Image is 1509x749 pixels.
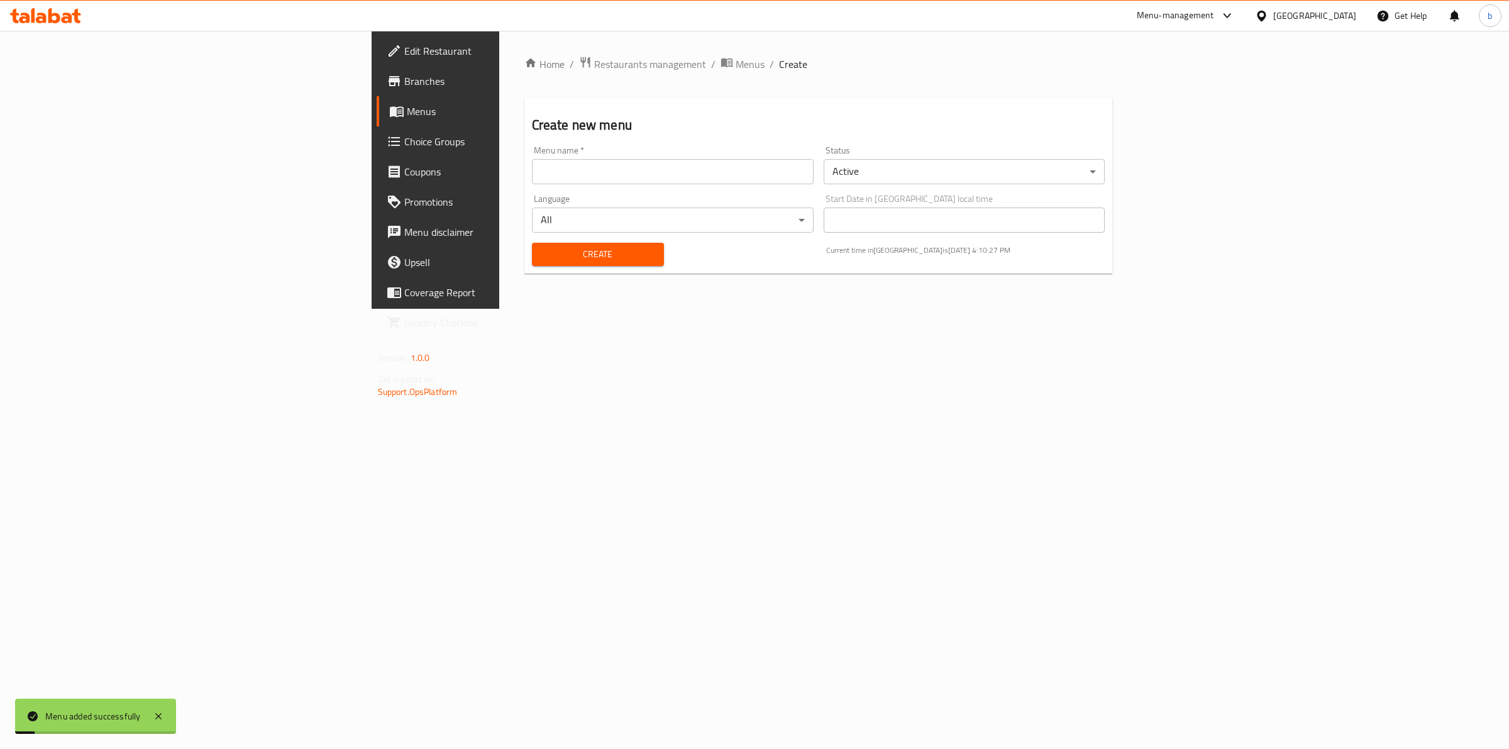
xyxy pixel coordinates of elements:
[377,66,624,96] a: Branches
[377,96,624,126] a: Menus
[770,57,774,72] li: /
[594,57,706,72] span: Restaurants management
[532,243,664,266] button: Create
[377,157,624,187] a: Coupons
[377,187,624,217] a: Promotions
[404,43,614,58] span: Edit Restaurant
[826,245,1105,256] p: Current time in [GEOGRAPHIC_DATA] is [DATE] 4:10:27 PM
[377,308,624,338] a: Grocery Checklist
[721,56,765,72] a: Menus
[542,247,654,262] span: Create
[532,116,1105,135] h2: Create new menu
[378,371,436,387] span: Get support on:
[532,208,814,233] div: All
[779,57,807,72] span: Create
[711,57,716,72] li: /
[1488,9,1492,23] span: b
[824,159,1105,184] div: Active
[404,315,614,330] span: Grocery Checklist
[404,255,614,270] span: Upsell
[378,350,409,366] span: Version:
[377,217,624,247] a: Menu disclaimer
[404,164,614,179] span: Coupons
[532,159,814,184] input: Please enter Menu name
[1273,9,1356,23] div: [GEOGRAPHIC_DATA]
[411,350,430,366] span: 1.0.0
[407,104,614,119] span: Menus
[377,36,624,66] a: Edit Restaurant
[524,56,1113,72] nav: breadcrumb
[377,277,624,308] a: Coverage Report
[404,225,614,240] span: Menu disclaimer
[377,247,624,277] a: Upsell
[579,56,706,72] a: Restaurants management
[404,194,614,209] span: Promotions
[404,134,614,149] span: Choice Groups
[736,57,765,72] span: Menus
[404,285,614,300] span: Coverage Report
[1137,8,1214,23] div: Menu-management
[378,384,458,400] a: Support.OpsPlatform
[404,74,614,89] span: Branches
[377,126,624,157] a: Choice Groups
[45,709,141,723] div: Menu added successfully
